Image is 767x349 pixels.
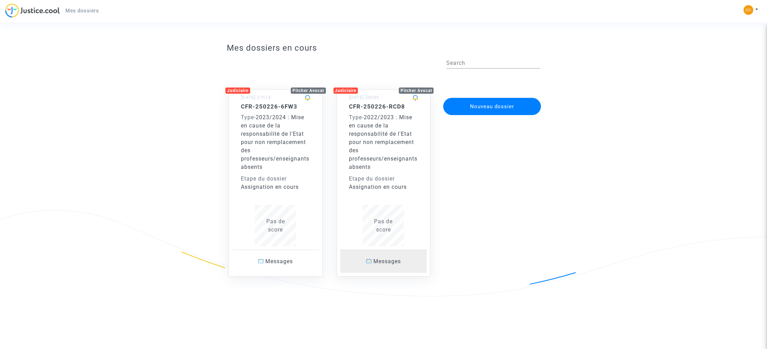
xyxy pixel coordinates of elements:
small: [DATE] 21h13 [241,95,271,100]
div: Etape du dossier [349,175,418,183]
a: Nouveau dossier [443,93,542,100]
a: JudiciairePitcher Avocat[DATE] 21h13CFR-250226-6FW3Type-2023/2024 : Mise en cause de la responsab... [222,75,330,277]
span: - [241,114,256,121]
small: [DATE] 20h39 [349,95,379,100]
div: Pitcher Avocat [291,88,326,94]
div: Assignation en cours [241,183,310,191]
span: Type [241,114,254,121]
h3: Mes dossiers en cours [227,43,540,53]
div: Assignation en cours [349,183,418,191]
div: Judiciaire [333,88,358,94]
div: Judiciaire [225,88,250,94]
div: Pitcher Avocat [399,88,434,94]
button: Nouveau dossier [443,98,541,115]
h5: CFR-250226-RCD8 [349,103,418,110]
span: Pas de score [266,218,285,233]
span: Mes dossiers [65,8,99,14]
span: Messages [373,258,401,265]
span: - [349,114,364,121]
span: Messages [265,258,293,265]
div: Etape du dossier [241,175,310,183]
a: Messages [232,250,319,273]
img: 8bc14158c72351a431544b9a24e7651e [744,5,753,15]
img: jc-logo.svg [5,3,60,18]
span: 2022/2023 : Mise en cause de la responsabilité de l'Etat pour non remplacement des professeurs/en... [349,114,417,170]
a: JudiciairePitcher Avocat[DATE] 20h39CFR-250226-RCD8Type-2022/2023 : Mise en cause de la responsab... [330,75,438,277]
a: Messages [340,250,427,273]
span: Type [349,114,362,121]
a: Mes dossiers [60,6,104,16]
span: 2023/2024 : Mise en cause de la responsabilité de l'Etat pour non remplacement des professeurs/en... [241,114,309,170]
span: Pas de score [374,218,393,233]
h5: CFR-250226-6FW3 [241,103,310,110]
